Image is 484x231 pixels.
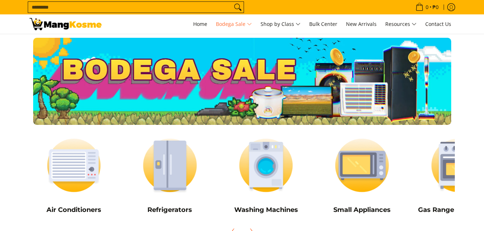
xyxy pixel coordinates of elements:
[382,14,420,34] a: Resources
[222,206,311,214] h5: Washing Machines
[422,14,455,34] a: Contact Us
[193,21,207,27] span: Home
[309,21,337,27] span: Bulk Center
[222,132,311,219] a: Washing Machines Washing Machines
[30,206,119,214] h5: Air Conditioners
[318,132,407,199] img: Small Appliances
[425,5,430,10] span: 0
[216,20,252,29] span: Bodega Sale
[30,132,119,199] img: Air Conditioners
[30,132,119,219] a: Air Conditioners Air Conditioners
[261,20,301,29] span: Shop by Class
[212,14,256,34] a: Bodega Sale
[342,14,380,34] a: New Arrivals
[125,132,214,199] img: Refrigerators
[318,132,407,219] a: Small Appliances Small Appliances
[413,3,441,11] span: •
[30,18,102,30] img: Bodega Sale l Mang Kosme: Cost-Efficient &amp; Quality Home Appliances
[125,132,214,219] a: Refrigerators Refrigerators
[232,2,244,13] button: Search
[222,132,311,199] img: Washing Machines
[257,14,304,34] a: Shop by Class
[385,20,417,29] span: Resources
[306,14,341,34] a: Bulk Center
[125,206,214,214] h5: Refrigerators
[431,5,440,10] span: ₱0
[425,21,451,27] span: Contact Us
[346,21,377,27] span: New Arrivals
[190,14,211,34] a: Home
[318,206,407,214] h5: Small Appliances
[109,14,455,34] nav: Main Menu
